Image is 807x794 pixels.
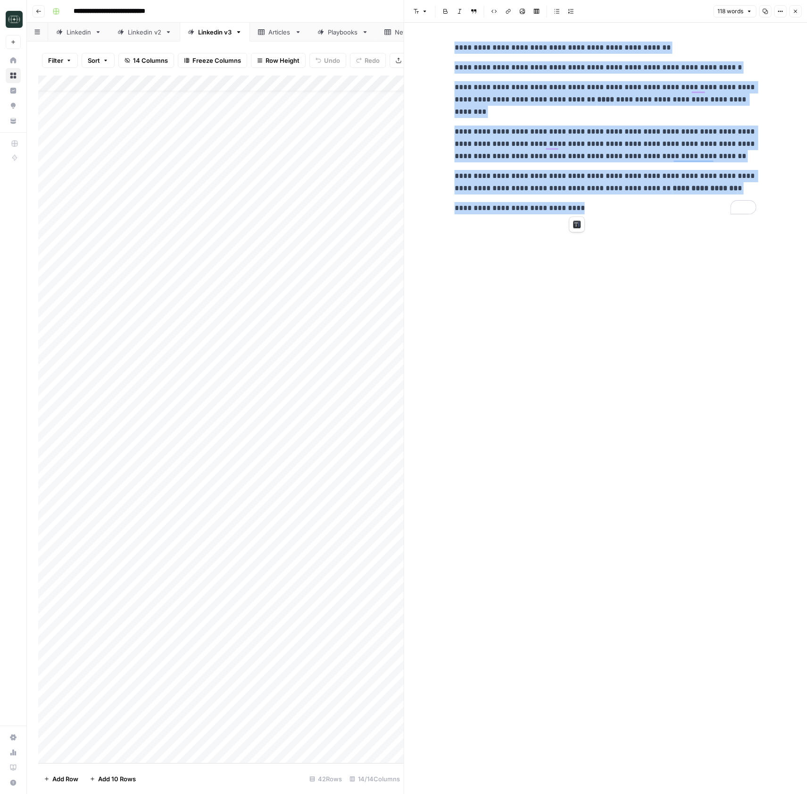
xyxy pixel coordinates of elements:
[38,771,84,786] button: Add Row
[48,23,109,42] a: Linkedin
[449,38,762,218] div: To enrich screen reader interactions, please activate Accessibility in Grammarly extension settings
[350,53,386,68] button: Redo
[84,771,141,786] button: Add 10 Rows
[67,27,91,37] div: Linkedin
[328,27,358,37] div: Playbooks
[6,83,21,98] a: Insights
[52,774,78,784] span: Add Row
[365,56,380,65] span: Redo
[6,760,21,775] a: Learning Hub
[42,53,78,68] button: Filter
[309,23,376,42] a: Playbooks
[306,771,346,786] div: 42 Rows
[118,53,174,68] button: 14 Columns
[395,27,428,37] div: Newsletter
[376,23,446,42] a: Newsletter
[6,8,21,31] button: Workspace: Catalyst
[6,745,21,760] a: Usage
[266,56,300,65] span: Row Height
[178,53,247,68] button: Freeze Columns
[309,53,346,68] button: Undo
[268,27,291,37] div: Articles
[192,56,241,65] span: Freeze Columns
[6,730,21,745] a: Settings
[198,27,232,37] div: Linkedin v3
[324,56,340,65] span: Undo
[128,27,161,37] div: Linkedin v2
[251,53,306,68] button: Row Height
[6,98,21,113] a: Opportunities
[48,56,63,65] span: Filter
[109,23,180,42] a: Linkedin v2
[88,56,100,65] span: Sort
[6,53,21,68] a: Home
[133,56,168,65] span: 14 Columns
[713,5,756,17] button: 118 words
[346,771,404,786] div: 14/14 Columns
[6,113,21,128] a: Your Data
[6,11,23,28] img: Catalyst Logo
[717,7,743,16] span: 118 words
[250,23,309,42] a: Articles
[180,23,250,42] a: Linkedin v3
[6,775,21,790] button: Help + Support
[98,774,136,784] span: Add 10 Rows
[82,53,115,68] button: Sort
[6,68,21,83] a: Browse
